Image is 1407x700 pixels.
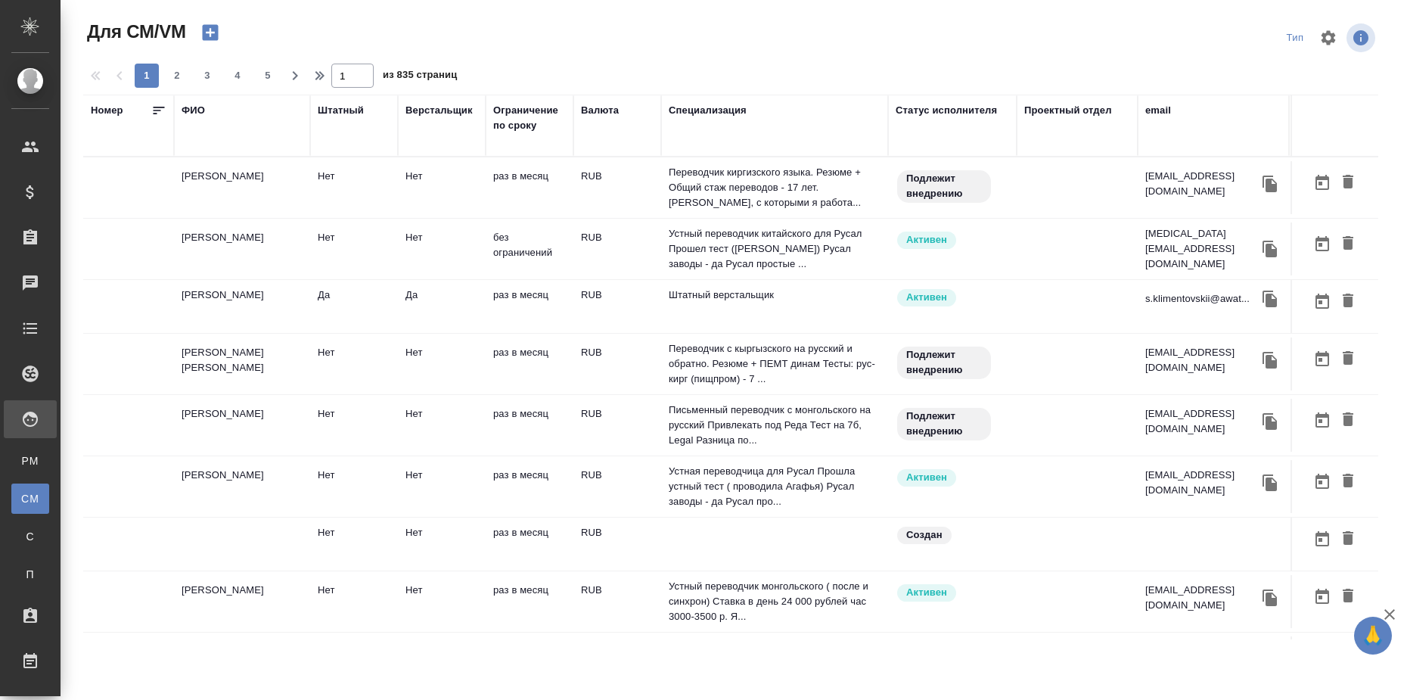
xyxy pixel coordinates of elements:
div: Ограничение по сроку [493,103,566,133]
span: Настроить таблицу [1310,20,1346,56]
button: Скопировать [1259,288,1281,310]
td: раз в месяц [486,161,573,214]
div: Статус исполнителя [896,103,997,118]
div: Валюта [581,103,619,118]
p: Активен [906,232,947,247]
span: П [19,567,42,582]
p: Устный переводчик китайского для Русал Прошел тест ([PERSON_NAME]) Русал заводы - да Русал просты... [669,226,881,272]
button: Удалить [1335,230,1361,258]
button: Удалить [1335,583,1361,611]
p: Переводчик с кыргызского на русский и обратно. Резюме + ПЕМТ динам Тесты: рус-кирг (пищпром) - 7 ... [669,341,881,387]
a: PM [11,446,49,476]
button: Удалить [1335,468,1361,496]
td: [PERSON_NAME] [174,460,310,513]
button: Скопировать [1259,349,1281,372]
span: PM [19,453,42,468]
td: RUB [573,338,661,390]
td: раз в месяц [486,636,573,689]
p: [EMAIL_ADDRESS][DOMAIN_NAME] [1145,583,1259,613]
button: Скопировать [1259,471,1281,494]
button: 5 [256,64,280,88]
td: Нет [310,338,398,390]
div: Штатный [318,103,364,118]
p: Создан [906,527,943,543]
button: Удалить [1335,345,1361,373]
td: раз в месяц [486,280,573,333]
td: [PERSON_NAME] [174,636,310,689]
button: Удалить [1335,406,1361,434]
p: Подлежит внедрению [906,409,982,439]
button: Удалить [1335,288,1361,316]
p: s.klimentovskii@awat... [1145,291,1250,306]
div: Специализация [669,103,747,118]
button: 2 [165,64,189,88]
span: Для СМ/VM [83,20,186,44]
span: 3 [195,68,219,83]
td: RUB [573,280,661,333]
td: Нет [310,636,398,689]
td: RUB [573,222,661,275]
td: Да [398,280,486,333]
span: 🙏 [1360,620,1386,652]
td: Нет [310,460,398,513]
div: Свежая кровь: на первые 3 заказа по тематике ставь редактора и фиксируй оценки [896,345,1009,381]
span: Посмотреть информацию [1346,23,1378,52]
p: [EMAIL_ADDRESS][DOMAIN_NAME] [1145,468,1259,498]
span: 4 [225,68,250,83]
td: [PERSON_NAME] [174,575,310,628]
td: RUB [573,636,661,689]
td: раз в месяц [486,338,573,390]
td: RUB [573,399,661,452]
td: Нет [398,338,486,390]
td: Нет [398,575,486,628]
a: С [11,521,49,552]
button: Создать [192,20,228,45]
td: RUB [573,575,661,628]
button: Удалить [1335,525,1361,553]
p: Устный переводчик монгольского ( после и синхрон) Ставка в день 24 000 рублей час 3000-3500 р. Я... [669,579,881,624]
td: RUB [573,460,661,513]
span: С [19,529,42,544]
p: [EMAIL_ADDRESS][DOMAIN_NAME] [1145,169,1259,199]
button: Открыть календарь загрузки [1309,288,1335,316]
td: раз в месяц [486,460,573,513]
td: раз в месяц [486,399,573,452]
a: CM [11,484,49,514]
button: Открыть календарь загрузки [1309,345,1335,373]
div: Рядовой исполнитель: назначай с учетом рейтинга [896,583,1009,603]
p: Подлежит внедрению [906,347,982,378]
td: Нет [310,161,398,214]
div: Свежая кровь: на первые 3 заказа по тематике ставь редактора и фиксируй оценки [896,406,1009,442]
td: Нет [310,518,398,571]
td: [PERSON_NAME] [174,161,310,214]
td: раз в месяц [486,518,573,571]
td: Нет [398,518,486,571]
span: 2 [165,68,189,83]
td: Нет [398,636,486,689]
span: CM [19,491,42,506]
button: Скопировать [1259,410,1281,433]
button: Открыть календарь загрузки [1309,406,1335,434]
p: Подлежит внедрению [906,171,982,201]
div: split button [1280,26,1310,50]
div: ФИО [182,103,205,118]
p: Активен [906,470,947,485]
p: Переводчик киргизского языка. Резюме + Общий стаж переводов - 17 лет. [PERSON_NAME], с которыми я... [669,165,881,210]
p: Активен [906,585,947,600]
td: Нет [310,222,398,275]
button: Открыть календарь загрузки [1309,468,1335,496]
td: RUB [573,161,661,214]
button: 3 [195,64,219,88]
td: без ограничений [486,222,573,275]
p: [EMAIL_ADDRESS][DOMAIN_NAME] [1145,406,1259,437]
td: Нет [398,399,486,452]
span: из 835 страниц [383,66,457,88]
td: Нет [310,399,398,452]
button: 🙏 [1354,617,1392,655]
div: Рядовой исполнитель: назначай с учетом рейтинга [896,468,1009,488]
div: Верстальщик [405,103,473,118]
span: 5 [256,68,280,83]
button: Открыть календарь загрузки [1309,583,1335,611]
td: [PERSON_NAME] [PERSON_NAME] [174,338,310,390]
button: Открыть календарь загрузки [1309,525,1335,553]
